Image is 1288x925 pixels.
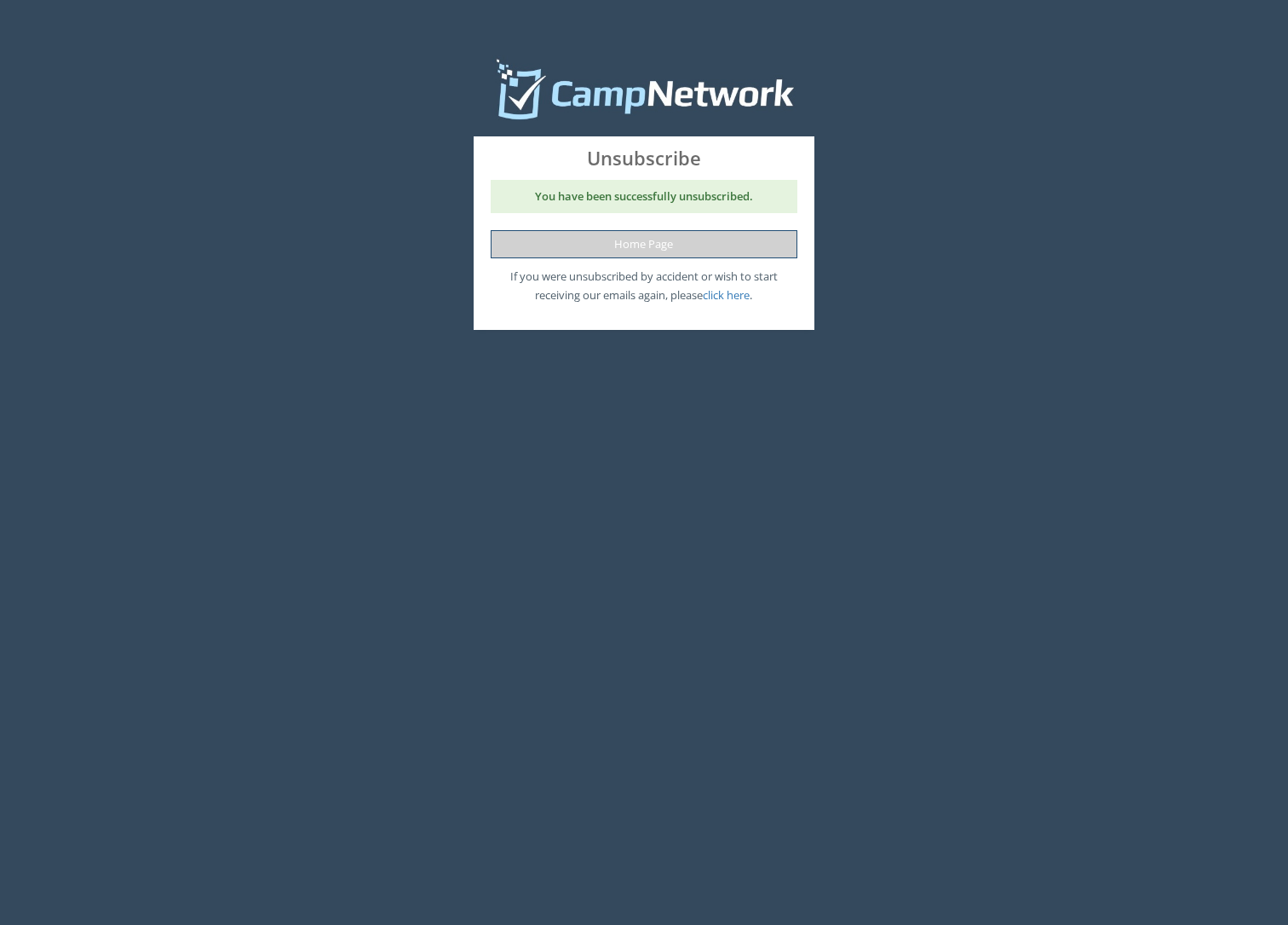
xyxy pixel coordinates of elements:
[491,145,797,171] span: Unsubscribe
[703,287,750,303] a: click here
[491,230,797,258] a: Home Page
[535,188,753,204] strong: You have been successfully unsubscribed.
[492,55,796,124] img: Camp Network
[491,267,797,304] p: If you were unsubscribed by accident or wish to start receiving our emails again, please .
